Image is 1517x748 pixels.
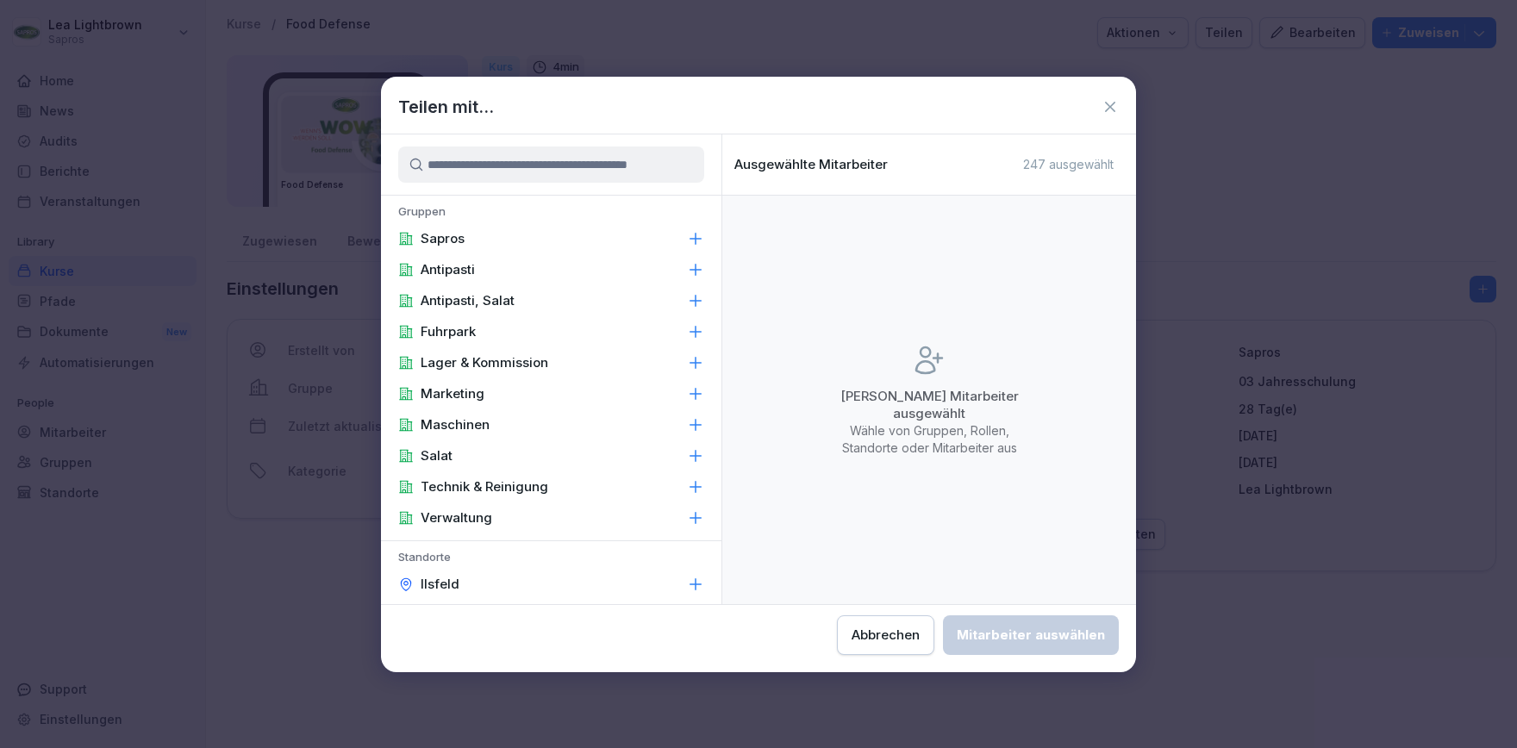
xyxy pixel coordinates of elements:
p: Lager & Kommission [421,354,548,371]
p: Salat [421,447,453,464]
p: Sapros [421,230,465,247]
p: Marketing [421,385,484,402]
p: Gruppen [381,204,721,223]
p: Antipasti [421,261,475,278]
p: Maschinen [421,416,490,433]
p: Wähle von Gruppen, Rollen, Standorte oder Mitarbeiter aus [826,422,1033,457]
h1: Teilen mit... [398,94,494,120]
p: Verwaltung [421,509,492,527]
div: Mitarbeiter auswählen [957,626,1105,645]
p: Ilsfeld [421,576,459,593]
p: Fuhrpark [421,323,476,340]
p: Antipasti, Salat [421,292,515,309]
p: 247 ausgewählt [1023,157,1114,172]
p: [PERSON_NAME] Mitarbeiter ausgewählt [826,388,1033,422]
p: Ausgewählte Mitarbeiter [734,157,888,172]
p: Technik & Reinigung [421,478,548,496]
button: Mitarbeiter auswählen [943,615,1119,655]
p: Standorte [381,550,721,569]
div: Abbrechen [852,626,920,645]
button: Abbrechen [837,615,934,655]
